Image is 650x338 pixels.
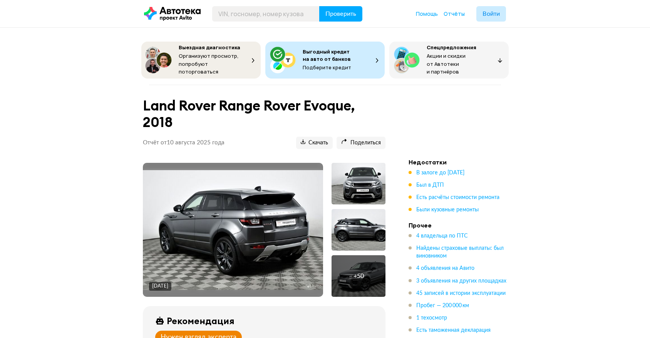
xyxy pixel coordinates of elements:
h4: Недостатки [409,158,516,166]
span: Войти [482,11,500,17]
span: Пробег — 200 000 км [416,303,469,308]
span: 45 записей в истории эксплуатации [416,291,506,296]
span: Был в ДТП [416,182,444,188]
a: Помощь [416,10,438,18]
input: VIN, госномер, номер кузова [212,6,320,22]
span: 4 владельца по ПТС [416,233,468,239]
span: 3 объявления на других площадках [416,278,506,284]
span: Отчёты [444,10,465,17]
span: Проверить [325,11,356,17]
span: Спецпредложения [427,44,476,51]
div: + 50 [353,272,364,280]
span: Поделиться [341,139,381,147]
span: Есть таможенная декларация [416,328,491,333]
a: Отчёты [444,10,465,18]
button: Выездная диагностикаОрганизуют просмотр, попробуют поторговаться [141,42,261,79]
span: В залоге до [DATE] [416,170,464,176]
span: Есть расчёты стоимости ремонта [416,195,499,200]
button: Войти [476,6,506,22]
p: Отчёт от 10 августа 2025 года [143,139,224,147]
button: Выгодный кредит на авто от банковПодберите кредит [265,42,385,79]
span: Были кузовные ремонты [416,207,479,213]
button: СпецпредложенияАкции и скидки от Автотеки и партнёров [389,42,509,79]
span: 4 объявления на Авито [416,266,474,271]
span: 1 техосмотр [416,315,447,321]
button: Поделиться [337,137,385,149]
span: Выгодный кредит на авто от банков [303,48,351,62]
span: Организуют просмотр, попробуют поторговаться [179,52,239,75]
button: Скачать [296,137,333,149]
h1: Land Rover Range Rover Evoque, 2018 [143,97,385,131]
div: [DATE] [152,283,168,290]
h4: Прочее [409,221,516,229]
img: Main car [143,170,323,290]
button: Проверить [319,6,362,22]
span: Помощь [416,10,438,17]
span: Подберите кредит [303,64,351,71]
span: Выездная диагностика [179,44,240,51]
span: Найдены страховые выплаты: был виновником [416,246,504,259]
div: Рекомендация [167,315,235,326]
span: Скачать [301,139,328,147]
span: Акции и скидки от Автотеки и партнёров [427,52,466,75]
